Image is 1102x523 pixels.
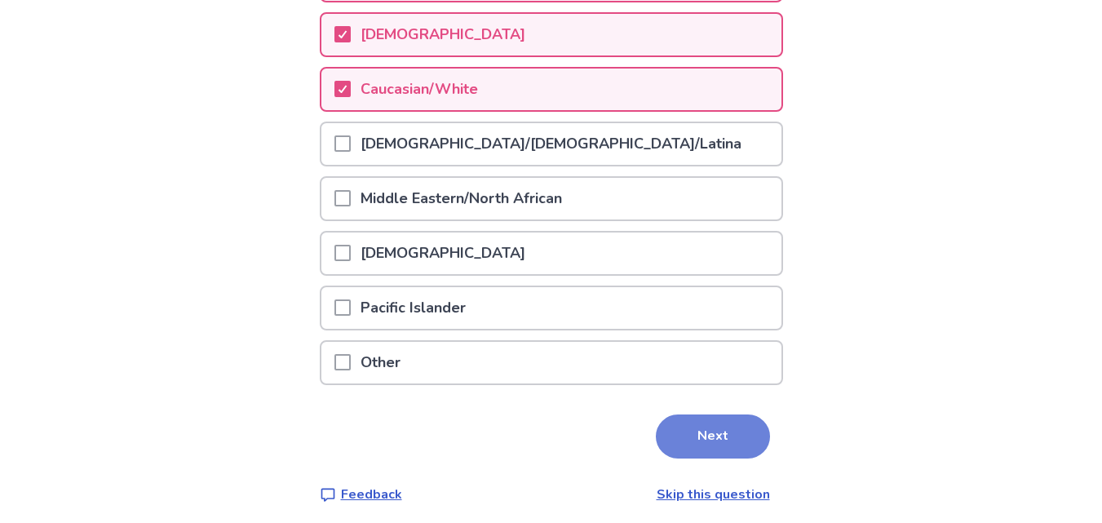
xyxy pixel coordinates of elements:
[351,14,535,55] p: [DEMOGRAPHIC_DATA]
[656,414,770,459] button: Next
[351,287,476,329] p: Pacific Islander
[351,69,488,110] p: Caucasian/White
[320,485,402,504] a: Feedback
[351,233,535,274] p: [DEMOGRAPHIC_DATA]
[341,485,402,504] p: Feedback
[351,178,572,219] p: Middle Eastern/North African
[351,342,410,383] p: Other
[351,123,751,165] p: [DEMOGRAPHIC_DATA]/[DEMOGRAPHIC_DATA]/Latina
[657,485,770,503] a: Skip this question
